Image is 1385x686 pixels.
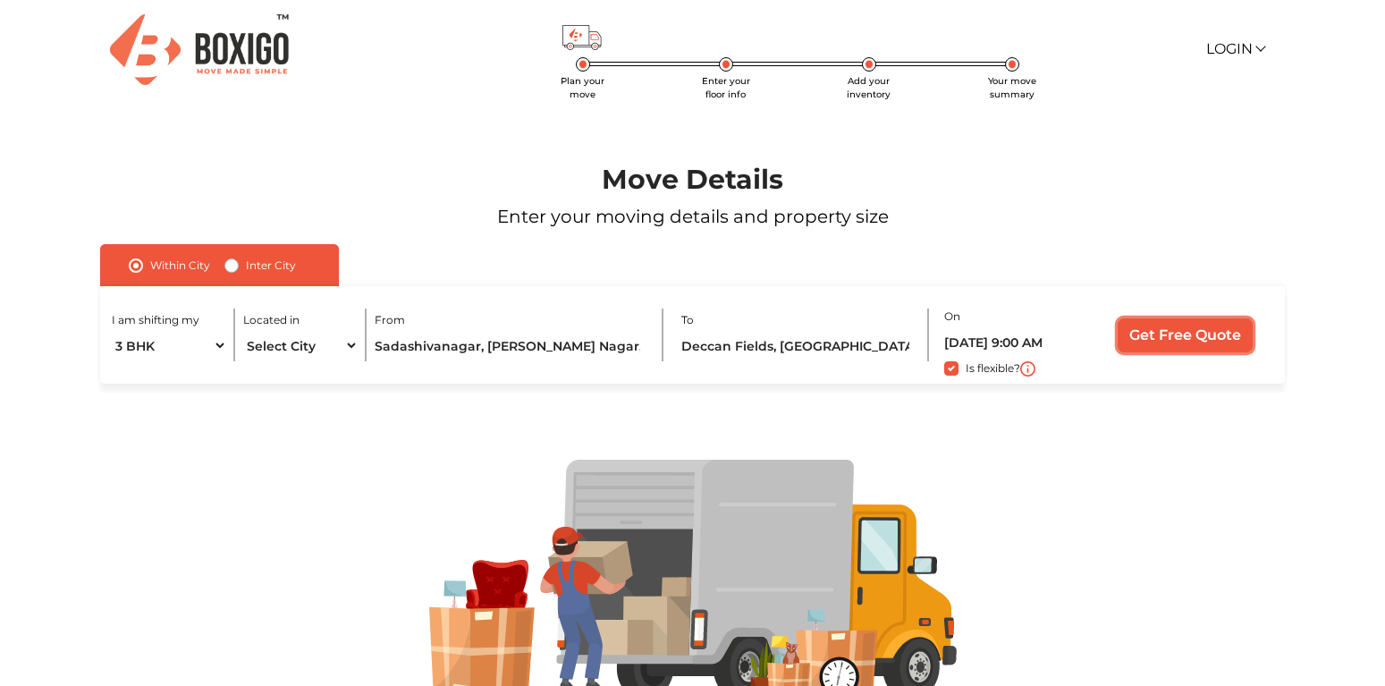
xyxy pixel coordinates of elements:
[55,164,1330,196] h1: Move Details
[944,326,1081,358] input: Select date
[847,75,891,100] span: Add your inventory
[944,309,960,325] label: On
[112,312,199,328] label: I am shifting my
[150,255,210,276] label: Within City
[110,14,289,85] img: Boxigo
[1020,361,1035,377] img: i
[966,358,1020,377] label: Is flexible?
[681,330,914,361] input: Locality
[375,330,646,361] input: Locality
[375,312,405,328] label: From
[681,312,694,328] label: To
[243,312,300,328] label: Located in
[55,203,1330,230] p: Enter your moving details and property size
[702,75,750,100] span: Enter your floor info
[246,255,296,276] label: Inter City
[561,75,604,100] span: Plan your move
[1206,40,1263,57] a: Login
[1118,318,1253,352] input: Get Free Quote
[988,75,1036,100] span: Your move summary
